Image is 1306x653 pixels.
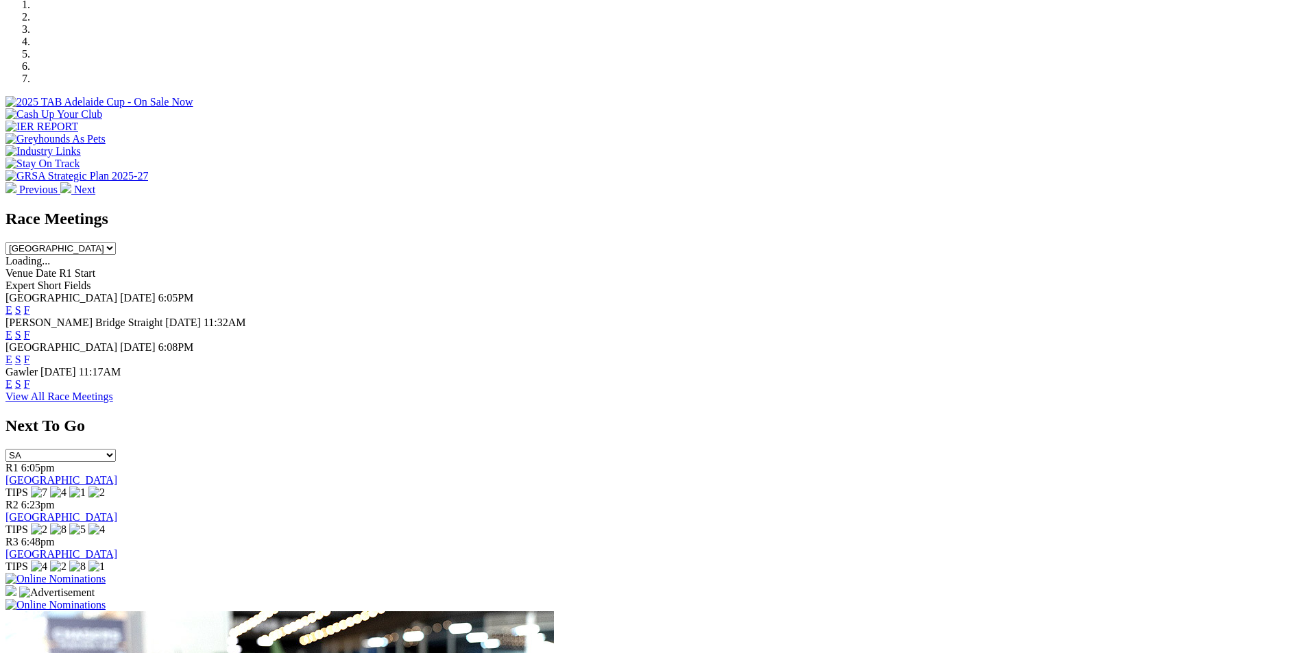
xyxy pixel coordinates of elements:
[5,474,117,486] a: [GEOGRAPHIC_DATA]
[5,499,19,510] span: R2
[5,182,16,193] img: chevron-left-pager-white.svg
[59,267,95,279] span: R1 Start
[15,329,21,341] a: S
[21,536,55,547] span: 6:48pm
[79,366,121,378] span: 11:17AM
[5,280,35,291] span: Expert
[19,184,58,195] span: Previous
[64,280,90,291] span: Fields
[15,354,21,365] a: S
[88,560,105,573] img: 1
[5,378,12,390] a: E
[5,158,80,170] img: Stay On Track
[5,585,16,596] img: 15187_Greyhounds_GreysPlayCentral_Resize_SA_WebsiteBanner_300x115_2025.jpg
[5,133,106,145] img: Greyhounds As Pets
[31,486,47,499] img: 7
[15,304,21,316] a: S
[158,292,194,304] span: 6:05PM
[60,184,95,195] a: Next
[5,599,106,611] img: Online Nominations
[50,523,66,536] img: 8
[5,184,60,195] a: Previous
[165,317,201,328] span: [DATE]
[21,499,55,510] span: 6:23pm
[5,486,28,498] span: TIPS
[19,587,95,599] img: Advertisement
[40,366,76,378] span: [DATE]
[69,486,86,499] img: 1
[5,548,117,560] a: [GEOGRAPHIC_DATA]
[50,560,66,573] img: 2
[5,366,38,378] span: Gawler
[158,341,194,353] span: 6:08PM
[204,317,246,328] span: 11:32AM
[88,523,105,536] img: 4
[120,292,156,304] span: [DATE]
[5,391,113,402] a: View All Race Meetings
[5,511,117,523] a: [GEOGRAPHIC_DATA]
[5,255,50,267] span: Loading...
[60,182,71,193] img: chevron-right-pager-white.svg
[31,560,47,573] img: 4
[5,304,12,316] a: E
[5,96,193,108] img: 2025 TAB Adelaide Cup - On Sale Now
[69,560,86,573] img: 8
[24,378,30,390] a: F
[5,292,117,304] span: [GEOGRAPHIC_DATA]
[5,341,117,353] span: [GEOGRAPHIC_DATA]
[5,417,1301,435] h2: Next To Go
[69,523,86,536] img: 5
[5,108,102,121] img: Cash Up Your Club
[5,536,19,547] span: R3
[5,354,12,365] a: E
[5,329,12,341] a: E
[5,317,162,328] span: [PERSON_NAME] Bridge Straight
[5,523,28,535] span: TIPS
[74,184,95,195] span: Next
[24,354,30,365] a: F
[24,304,30,316] a: F
[5,145,81,158] img: Industry Links
[5,210,1301,228] h2: Race Meetings
[31,523,47,536] img: 2
[5,121,78,133] img: IER REPORT
[21,462,55,473] span: 6:05pm
[88,486,105,499] img: 2
[5,462,19,473] span: R1
[5,560,28,572] span: TIPS
[38,280,62,291] span: Short
[5,267,33,279] span: Venue
[120,341,156,353] span: [DATE]
[15,378,21,390] a: S
[5,170,148,182] img: GRSA Strategic Plan 2025-27
[5,573,106,585] img: Online Nominations
[50,486,66,499] img: 4
[24,329,30,341] a: F
[36,267,56,279] span: Date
